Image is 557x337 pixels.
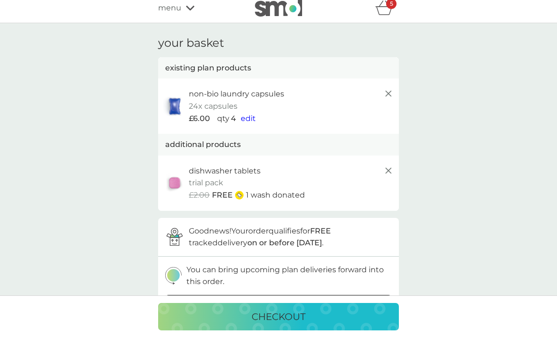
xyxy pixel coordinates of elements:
strong: FREE [310,226,331,235]
p: trial pack [189,177,223,189]
p: non-bio laundry capsules [189,88,284,100]
span: £6.00 [189,112,210,125]
span: menu [158,2,181,14]
p: dishwasher tablets [189,165,261,177]
button: edit [241,112,256,125]
button: checkout [158,303,399,330]
strong: on or before [DATE] [247,238,322,247]
button: bring deliveries forward [165,295,392,314]
p: qty [217,112,229,125]
p: additional products [165,138,241,151]
span: £2.00 [189,189,210,201]
img: delivery-schedule.svg [165,267,182,285]
p: 4 [231,112,236,125]
p: 1 wash donated [246,189,305,201]
p: existing plan products [165,62,251,74]
p: checkout [252,309,305,324]
p: 24x capsules [189,100,237,112]
p: You can bring upcoming plan deliveries forward into this order. [186,264,392,288]
span: edit [241,114,256,123]
p: Good news! Your order qualifies for tracked delivery . [189,225,392,249]
span: FREE [212,189,233,201]
h3: your basket [158,36,224,50]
